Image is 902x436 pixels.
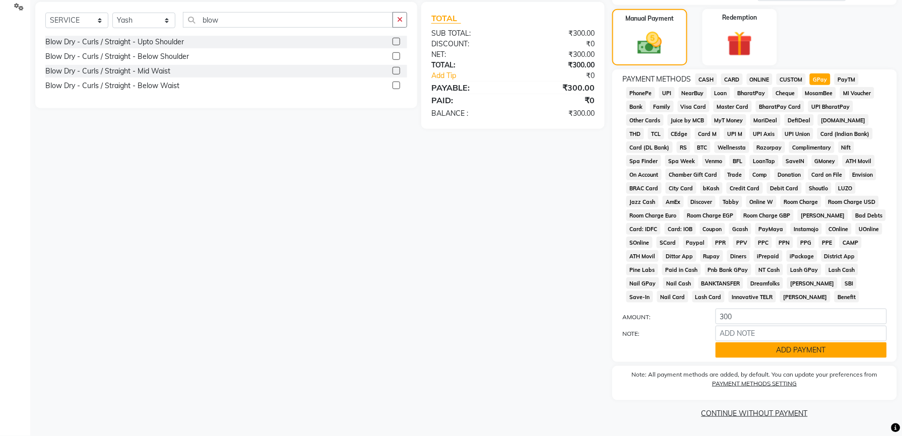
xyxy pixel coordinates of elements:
[626,128,644,139] span: THD
[45,81,179,91] div: Blow Dry - Curls / Straight - Below Waist
[806,182,831,194] span: Shoutlo
[513,49,602,60] div: ₹300.00
[715,141,749,153] span: Wellnessta
[785,114,814,126] span: DefiDeal
[772,87,798,99] span: Cheque
[719,28,760,59] img: _gift.svg
[668,114,707,126] span: Juice by MCB
[665,223,696,235] span: Card: IOB
[791,223,822,235] span: Instamojo
[756,101,804,112] span: BharatPay Card
[729,291,776,303] span: Innovative TELR
[781,196,821,207] span: Room Charge
[424,82,513,94] div: PAYABLE:
[513,108,602,119] div: ₹300.00
[626,264,658,275] span: Pine Labs
[626,209,680,221] span: Room Charge Euro
[45,51,189,62] div: Blow Dry - Curls / Straight - Below Shoulder
[727,250,750,262] span: Diners
[705,264,752,275] span: Pnb Bank GPay
[817,128,873,139] span: Card (Indian Bank)
[755,264,783,275] span: NT Cash
[750,114,781,126] span: MariDeal
[782,128,814,139] span: UPI Union
[626,277,659,289] span: Nail GPay
[650,101,674,112] span: Family
[716,342,887,358] button: ADD PAYMENT
[677,141,690,153] span: RS
[819,237,835,248] span: PPE
[754,250,783,262] span: iPrepaid
[789,141,834,153] span: Complimentary
[626,196,659,207] span: Jazz Cash
[626,169,662,180] span: On Account
[733,237,751,248] span: PPV
[45,66,170,77] div: Blow Dry - Curls / Straight - Mid Waist
[787,277,837,289] span: [PERSON_NAME]
[700,223,726,235] span: Coupon
[787,264,821,275] span: Lash GPay
[663,277,694,289] span: Nail Cash
[798,209,848,221] span: [PERSON_NAME]
[679,87,707,99] span: NearBuy
[755,237,772,248] span: PPC
[787,250,817,262] span: iPackage
[528,70,602,81] div: ₹0
[626,141,673,153] span: Card (DL Bank)
[843,155,875,167] span: ATH Movil
[659,87,675,99] span: UPI
[716,326,887,341] input: ADD NOTE
[688,196,716,207] span: Discover
[723,13,757,22] label: Redemption
[724,128,746,139] span: UPI M
[663,250,696,262] span: Dittor App
[662,264,701,275] span: Paid in Cash
[695,74,717,85] span: CASH
[424,94,513,106] div: PAID:
[777,74,806,85] span: CUSTOM
[626,182,662,194] span: BRAC Card
[746,196,777,207] span: Online W
[694,141,711,153] span: BTC
[626,291,653,303] span: Save-In
[626,155,661,167] span: Spa Finder
[614,408,895,419] a: CONTINUE WITHOUT PAYMENT
[802,87,836,99] span: MosamBee
[684,209,737,221] span: Room Charge EGP
[45,37,184,47] div: Blow Dry - Curls / Straight - Upto Shoulder
[712,379,797,388] label: PAYMENT METHODS SETTING
[626,250,659,262] span: ATH Movil
[727,182,763,194] span: Credit Card
[711,87,730,99] span: Loan
[775,169,804,180] span: Donation
[842,277,857,289] span: SBI
[729,223,751,235] span: Gcash
[720,196,742,207] span: Tabby
[657,291,688,303] span: Nail Card
[625,14,674,23] label: Manual Payment
[622,370,887,392] label: Note: All payment methods are added, by default. You can update your preferences from
[615,329,708,338] label: NOTE:
[626,114,664,126] span: Other Cards
[513,28,602,39] div: ₹300.00
[424,70,528,81] a: Add Tip
[808,101,853,112] span: UPI BharatPay
[767,182,802,194] span: Debit Card
[810,74,830,85] span: GPay
[750,128,778,139] span: UPI Axis
[424,39,513,49] div: DISCOUNT:
[821,250,859,262] span: District App
[716,309,887,324] input: AMOUNT
[622,74,691,85] span: PAYMENT METHODS
[826,223,852,235] span: COnline
[513,82,602,94] div: ₹300.00
[749,169,770,180] span: Comp
[424,28,513,39] div: SUB TOTAL:
[721,74,743,85] span: CARD
[626,237,653,248] span: SOnline
[797,237,815,248] span: PPG
[750,155,779,167] span: LoanTap
[714,101,752,112] span: Master Card
[747,74,773,85] span: ONLINE
[780,291,830,303] span: [PERSON_NAME]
